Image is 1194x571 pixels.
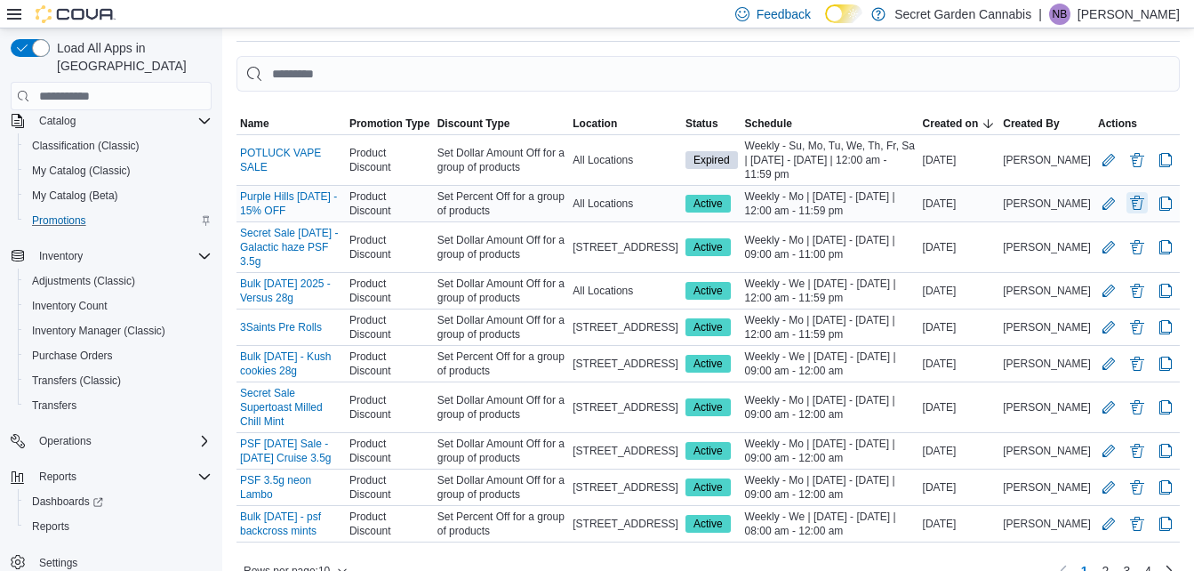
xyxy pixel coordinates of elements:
button: Edit Promotion [1098,280,1119,302]
a: PSF [DATE] Sale - [DATE] Cruise 3.5g [240,437,342,465]
a: Secret Sale Supertoast Milled Chill Mint [240,386,342,429]
span: Inventory Manager (Classic) [25,320,212,342]
img: Cova [36,5,116,23]
button: Edit Promotion [1098,193,1119,214]
button: Clone Promotion [1155,237,1176,258]
span: [PERSON_NAME] [1003,153,1091,167]
span: Product Discount [349,510,430,538]
button: Delete Promotion [1126,440,1148,462]
span: My Catalog (Classic) [32,164,131,178]
span: Product Discount [349,233,430,261]
span: Weekly - We | [DATE] - [DATE] | 12:00 am - 11:59 pm [745,277,916,305]
a: Secret Sale [DATE] - Galactic haze PSF 3.5g [240,226,342,269]
span: Active [693,516,723,532]
a: Adjustments (Classic) [25,270,142,292]
span: Catalog [32,110,212,132]
button: Transfers [18,393,219,418]
span: Adjustments (Classic) [32,274,135,288]
span: Active [693,399,723,415]
button: Clone Promotion [1155,149,1176,171]
p: [PERSON_NAME] [1078,4,1180,25]
button: Delete Promotion [1126,192,1148,213]
a: Inventory Count [25,295,115,317]
span: [STREET_ADDRESS] [573,400,678,414]
span: Actions [1098,117,1137,131]
span: Active [685,318,731,336]
a: Bulk [DATE] - Kush cookies 28g [240,350,342,378]
a: Bulk [DATE] - psf backcross mints [240,510,342,538]
div: Set Percent Off for a group of products [434,186,570,221]
span: Operations [32,430,212,452]
button: Name [236,113,346,134]
span: [PERSON_NAME] [1003,480,1091,495]
button: My Catalog (Beta) [18,183,219,208]
span: Adjustments (Classic) [25,270,212,292]
button: Edit Promotion [1098,440,1119,462]
button: Classification (Classic) [18,133,219,158]
span: Weekly - Mo | [DATE] - [DATE] | 12:00 am - 11:59 pm [745,189,916,218]
button: Delete Promotion [1126,237,1148,258]
span: Classification (Classic) [25,135,212,157]
span: Active [685,515,731,533]
div: [DATE] [919,513,1000,535]
a: Transfers (Classic) [25,370,128,391]
button: Created on [919,113,1000,134]
button: Clone Promotion [1155,317,1176,338]
span: Catalog [39,114,76,128]
a: Purple Hills [DATE] - 15% OFF [240,189,342,218]
span: Active [685,355,731,373]
button: Clone Promotion [1155,513,1176,535]
div: Set Dollar Amount Off for a group of products [434,229,570,265]
button: Edit Promotion [1098,513,1119,535]
span: Weekly - Mo | [DATE] - [DATE] | 09:00 am - 11:00 pm [745,233,916,261]
span: Inventory Count [25,295,212,317]
span: Operations [39,434,92,448]
span: [STREET_ADDRESS] [573,240,678,254]
button: Inventory Count [18,294,219,318]
span: Feedback [757,5,811,23]
a: Dashboards [18,489,219,514]
span: Purchase Orders [25,345,212,366]
span: Promotions [32,213,86,228]
button: Edit Promotion [1098,317,1119,338]
span: Purchase Orders [32,349,113,363]
span: Classification (Classic) [32,139,140,153]
span: Discount Type [437,117,510,131]
button: Transfers (Classic) [18,368,219,393]
button: Reports [32,466,84,487]
button: Delete Promotion [1126,353,1148,374]
button: Clone Promotion [1155,440,1176,462]
span: Transfers [32,398,76,413]
button: Delete Promotion [1126,397,1148,418]
span: Weekly - Su, Mo, Tu, We, Th, Fr, Sa | [DATE] - [DATE] | 12:00 am - 11:59 pm [745,139,916,181]
span: Product Discount [349,146,430,174]
span: Inventory [32,245,212,267]
span: Active [693,356,723,372]
span: Settings [39,556,77,570]
button: Reports [4,464,219,489]
div: [DATE] [919,149,1000,171]
span: Active [693,196,723,212]
span: [PERSON_NAME] [1003,444,1091,458]
button: Delete Promotion [1126,317,1148,338]
div: Set Dollar Amount Off for a group of products [434,433,570,469]
button: Clone Promotion [1155,353,1176,374]
span: Name [240,117,269,131]
button: Location [569,113,682,134]
div: Set Percent Off for a group of products [434,506,570,542]
span: Active [693,319,723,335]
span: Inventory Manager (Classic) [32,324,165,338]
button: Edit Promotion [1098,237,1119,258]
span: Inventory Count [32,299,108,313]
span: Weekly - We | [DATE] - [DATE] | 08:00 am - 12:00 am [745,510,916,538]
span: Created on [923,117,979,131]
a: Transfers [25,395,84,416]
span: All Locations [573,197,633,211]
span: Dashboards [25,491,212,512]
span: Product Discount [349,313,430,342]
span: Active [693,283,723,299]
button: Edit Promotion [1098,397,1119,418]
button: Promotions [18,208,219,233]
span: My Catalog (Classic) [25,160,212,181]
span: [PERSON_NAME] [1003,320,1091,334]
